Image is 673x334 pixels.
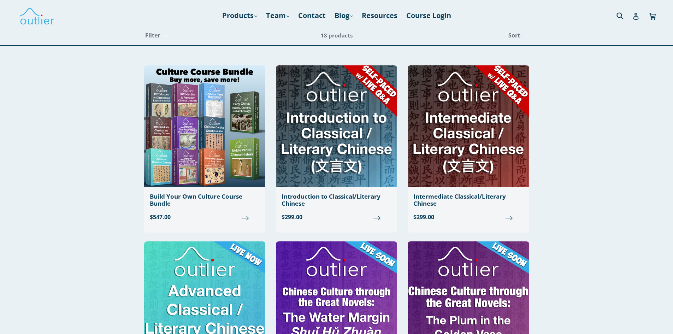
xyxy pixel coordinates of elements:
[276,65,397,187] img: Introduction to Classical/Literary Chinese
[276,65,397,227] a: Introduction to Classical/Literary Chinese $299.00
[615,8,634,23] input: Search
[282,193,391,207] div: Introduction to Classical/Literary Chinese
[19,5,55,26] img: Outlier Linguistics
[408,65,529,187] img: Intermediate Classical/Literary Chinese
[262,9,293,22] a: Team
[282,213,391,222] span: $299.00
[144,65,265,227] a: Build Your Own Culture Course Bundle $547.00
[295,9,329,22] a: Contact
[413,193,523,207] div: Intermediate Classical/Literary Chinese
[413,213,523,222] span: $299.00
[144,65,265,187] img: Build Your Own Culture Course Bundle
[150,213,260,222] span: $547.00
[408,65,529,227] a: Intermediate Classical/Literary Chinese $299.00
[358,9,401,22] a: Resources
[150,193,260,207] div: Build Your Own Culture Course Bundle
[219,9,261,22] a: Products
[321,32,353,39] span: 18 products
[403,9,455,22] a: Course Login
[331,9,356,22] a: Blog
